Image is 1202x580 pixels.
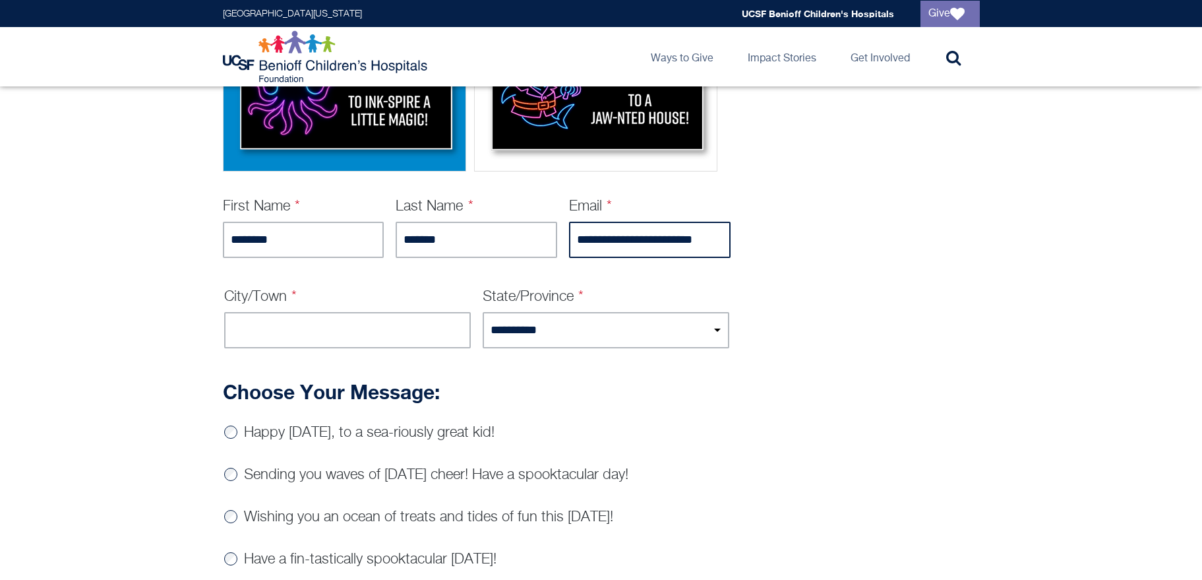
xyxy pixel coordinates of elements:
[737,27,827,86] a: Impact Stories
[223,9,362,18] a: [GEOGRAPHIC_DATA][US_STATE]
[396,199,473,214] label: Last Name
[224,290,297,304] label: City/Town
[483,290,584,304] label: State/Province
[244,426,495,440] label: Happy [DATE], to a sea-riously great kid!
[569,199,613,214] label: Email
[223,380,440,404] strong: Choose Your Message:
[742,8,894,19] a: UCSF Benioff Children's Hospitals
[244,468,628,482] label: Sending you waves of [DATE] cheer! Have a spooktacular day!
[640,27,724,86] a: Ways to Give
[244,552,496,567] label: Have a fin-tastically spooktacular [DATE]!
[244,510,613,525] label: Wishing you an ocean of treats and tides of fun this [DATE]!
[840,27,920,86] a: Get Involved
[920,1,980,27] a: Give
[223,199,301,214] label: First Name
[223,30,431,83] img: Logo for UCSF Benioff Children's Hospitals Foundation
